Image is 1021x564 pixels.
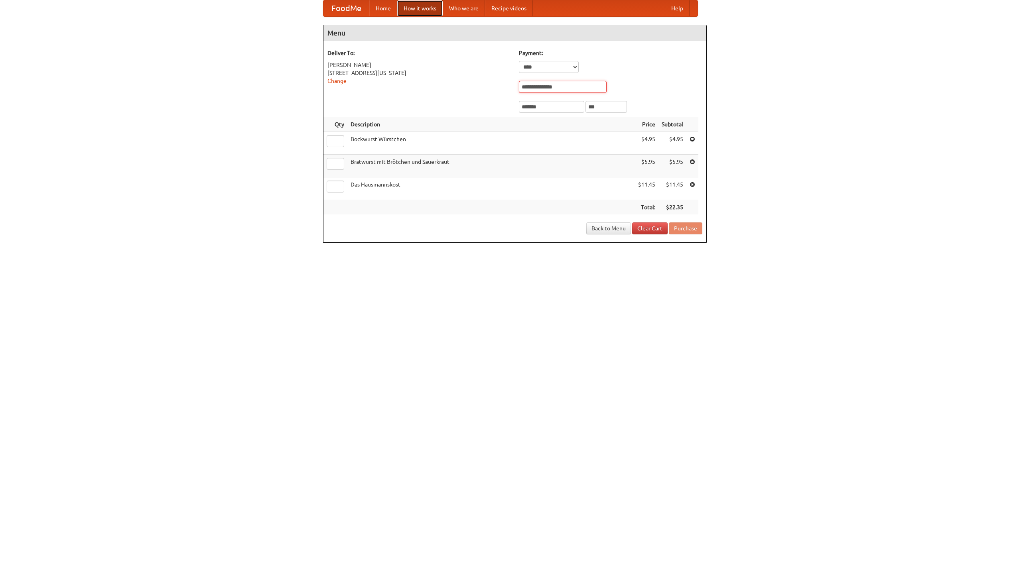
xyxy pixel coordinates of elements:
[327,69,511,77] div: [STREET_ADDRESS][US_STATE]
[347,177,635,200] td: Das Hausmannskost
[443,0,485,16] a: Who we are
[323,117,347,132] th: Qty
[665,0,690,16] a: Help
[635,177,658,200] td: $11.45
[586,222,631,234] a: Back to Menu
[323,25,706,41] h4: Menu
[658,155,686,177] td: $5.95
[635,132,658,155] td: $4.95
[397,0,443,16] a: How it works
[658,200,686,215] th: $22.35
[327,61,511,69] div: [PERSON_NAME]
[327,78,347,84] a: Change
[635,200,658,215] th: Total:
[519,49,702,57] h5: Payment:
[323,0,369,16] a: FoodMe
[658,117,686,132] th: Subtotal
[347,117,635,132] th: Description
[669,222,702,234] button: Purchase
[632,222,668,234] a: Clear Cart
[658,177,686,200] td: $11.45
[347,155,635,177] td: Bratwurst mit Brötchen und Sauerkraut
[369,0,397,16] a: Home
[485,0,533,16] a: Recipe videos
[635,117,658,132] th: Price
[658,132,686,155] td: $4.95
[327,49,511,57] h5: Deliver To:
[347,132,635,155] td: Bockwurst Würstchen
[635,155,658,177] td: $5.95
